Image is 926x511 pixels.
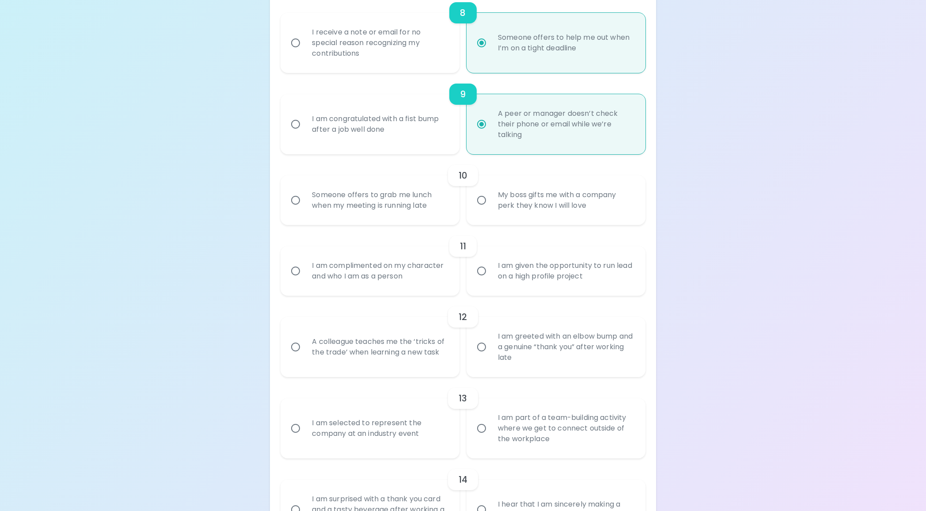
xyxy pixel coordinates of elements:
div: I am selected to represent the company at an industry event [305,407,455,450]
h6: 8 [460,6,466,20]
div: choice-group-check [281,154,645,225]
div: I receive a note or email for no special reason recognizing my contributions [305,16,455,69]
h6: 12 [459,310,467,324]
div: A peer or manager doesn’t check their phone or email while we’re talking [491,98,641,151]
h6: 11 [460,239,466,253]
div: I am part of a team-building activity where we get to connect outside of the workplace [491,402,641,455]
div: choice-group-check [281,225,645,296]
div: My boss gifts me with a company perk they know I will love [491,179,641,221]
div: Someone offers to help me out when I’m on a tight deadline [491,22,641,64]
h6: 9 [460,87,466,101]
div: choice-group-check [281,377,645,458]
div: Someone offers to grab me lunch when my meeting is running late [305,179,455,221]
h6: 14 [459,473,467,487]
div: A colleague teaches me the ‘tricks of the trade’ when learning a new task [305,326,455,368]
div: choice-group-check [281,73,645,154]
div: choice-group-check [281,296,645,377]
div: I am congratulated with a fist bump after a job well done [305,103,455,145]
h6: 13 [459,391,467,405]
div: I am greeted with an elbow bump and a genuine “thank you” after working late [491,320,641,374]
h6: 10 [459,168,467,183]
div: I am given the opportunity to run lead on a high profile project [491,250,641,292]
div: I am complimented on my character and who I am as a person [305,250,455,292]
